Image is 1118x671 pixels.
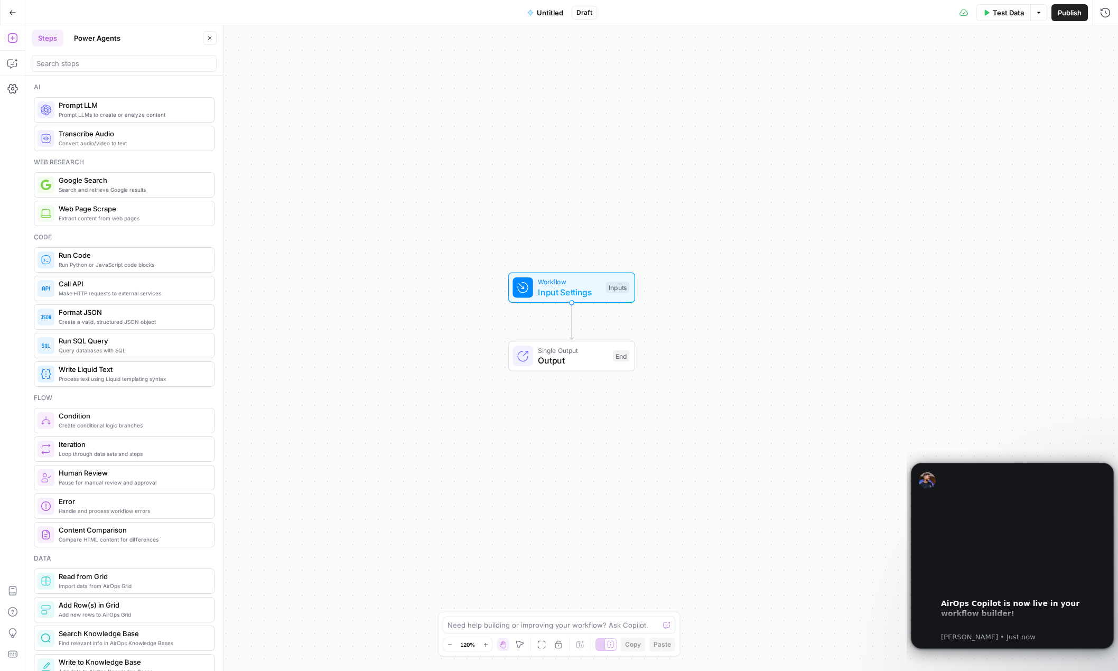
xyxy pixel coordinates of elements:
div: Web research [34,157,215,167]
g: Edge from start to end [570,303,573,340]
div: Code [34,232,215,242]
span: Find relevant info in AirOps Knowledge Bases [59,639,206,647]
div: Flow [34,393,215,403]
span: Test Data [993,7,1024,18]
span: 120% [460,640,475,649]
span: Handle and process workflow errors [59,507,206,515]
button: Paste [649,638,675,651]
span: Write to Knowledge Base [59,657,206,667]
span: Compare HTML content for differences [59,535,206,544]
span: Add new rows to AirOps Grid [59,610,206,619]
button: Power Agents [68,30,127,46]
div: End [613,350,629,362]
span: Iteration [59,439,206,450]
div: Data [34,554,215,563]
span: Workflow [538,277,601,287]
span: Condition [59,411,206,421]
span: Untitled [537,7,563,18]
button: Untitled [521,4,570,21]
span: Add Row(s) in Grid [59,600,206,610]
span: Query databases with SQL [59,346,206,355]
span: Loop through data sets and steps [59,450,206,458]
span: Create conditional logic branches [59,421,206,430]
button: Copy [621,638,645,651]
span: Search and retrieve Google results [59,185,206,194]
span: Output [538,354,608,367]
div: Inputs [606,282,629,293]
span: Paste [654,640,671,649]
span: Extract content from web pages [59,214,206,222]
img: vrinnnclop0vshvmafd7ip1g7ohf [41,529,51,540]
span: Create a valid, structured JSON object [59,318,206,326]
span: Search Knowledge Base [59,628,206,639]
span: Convert audio/video to text [59,139,206,147]
span: Read from Grid [59,571,206,582]
span: Transcribe Audio [59,128,206,139]
input: Search steps [36,58,212,69]
div: Single OutputOutputEnd [473,341,670,371]
button: Steps [32,30,63,46]
button: Publish [1051,4,1088,21]
div: Ai [34,82,215,92]
span: Run SQL Query [59,335,206,346]
span: Web Page Scrape [59,203,206,214]
span: Write Liquid Text [59,364,206,375]
span: Google Search [59,175,206,185]
span: Error [59,496,206,507]
span: Human Review [59,468,206,478]
span: Copy [625,640,641,649]
span: Make HTTP requests to external services [59,289,206,297]
span: Single Output [538,345,608,355]
span: Prompt LLMs to create or analyze content [59,110,206,119]
div: WorkflowInput SettingsInputs [473,272,670,303]
span: Pause for manual review and approval [59,478,206,487]
span: Import data from AirOps Grid [59,582,206,590]
span: Prompt LLM [59,100,206,110]
span: Input Settings [538,286,601,299]
span: Publish [1058,7,1082,18]
span: Run Python or JavaScript code blocks [59,260,206,269]
span: Process text using Liquid templating syntax [59,375,206,383]
span: Draft [576,8,592,17]
span: Call API [59,278,206,289]
span: Content Comparison [59,525,206,535]
span: Format JSON [59,307,206,318]
button: Test Data [976,4,1030,21]
span: Run Code [59,250,206,260]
